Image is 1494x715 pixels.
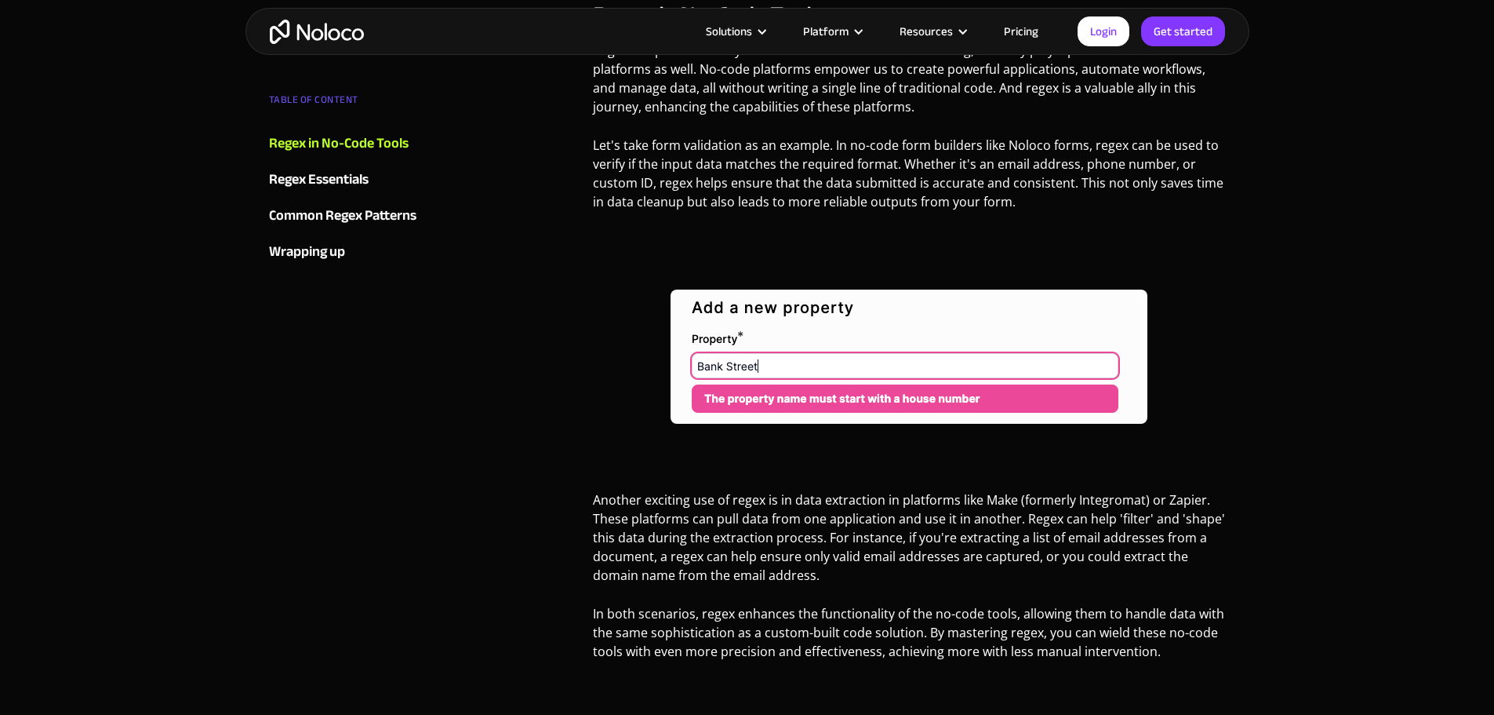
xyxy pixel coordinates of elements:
p: In both scenarios, regex enhances the functionality of the no-code tools, allowing them to handle... [593,604,1226,673]
p: Another exciting use of regex is in data extraction in platforms like Make (formerly Integromat) ... [593,491,1226,596]
a: Wrapping up [269,240,459,264]
div: Resources [880,21,984,42]
div: Wrapping up [269,240,345,264]
div: Solutions [686,21,783,42]
p: ‍ [593,680,1226,711]
p: Let's take form validation as an example. In no-code form builders like Noloco forms, regex can b... [593,136,1226,223]
a: Pricing [984,21,1058,42]
a: Common Regex Patterns [269,204,459,228]
a: Regex Essentials [269,168,459,192]
a: Login [1078,16,1129,46]
p: ‍ [593,452,1226,483]
div: TABLE OF CONTENT [269,88,459,119]
div: Platform [783,21,880,42]
div: Common Regex Patterns [269,204,416,228]
div: Solutions [706,21,752,42]
div: Platform [803,21,849,42]
div: Regex Essentials [269,168,369,192]
a: home [270,20,364,44]
p: Regular Expressions may have their roots in the world of coding, but they play a pivotal role in ... [593,41,1226,128]
a: Regex in No-Code Tools [269,132,459,155]
div: Resources [900,21,953,42]
div: Regex in No-Code Tools [269,132,409,155]
a: Get started [1141,16,1225,46]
